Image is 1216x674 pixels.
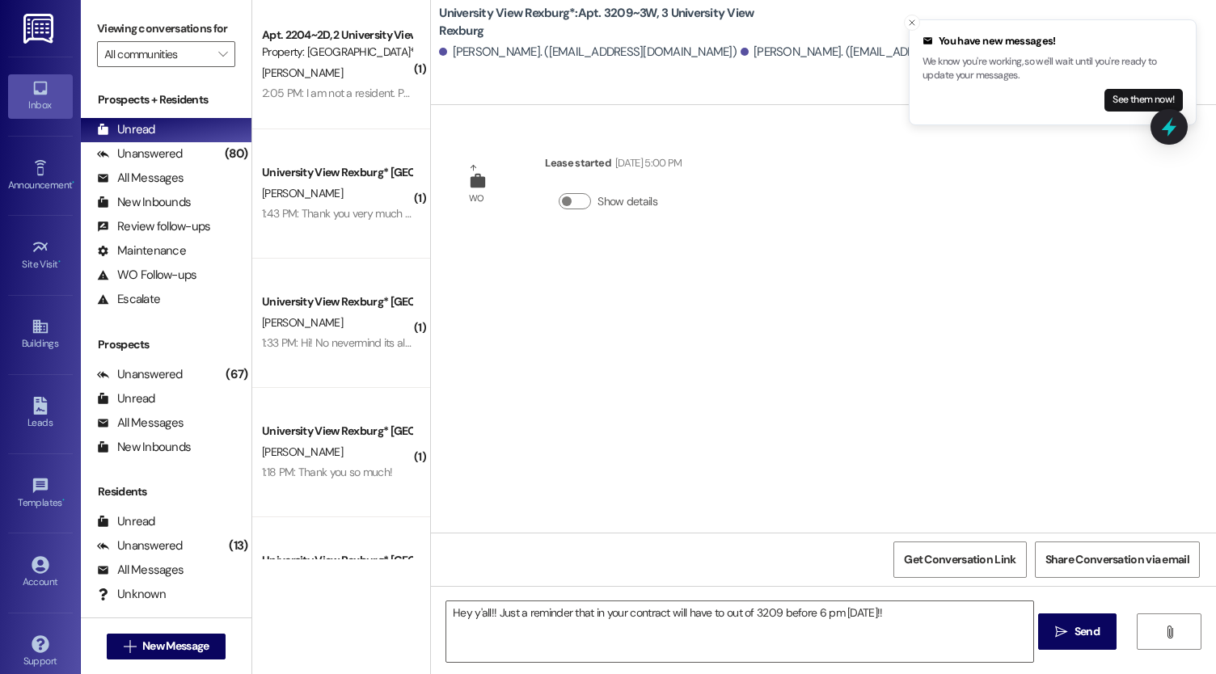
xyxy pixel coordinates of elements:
[469,190,484,207] div: WO
[81,336,251,353] div: Prospects
[446,601,1033,662] textarea: Hey y'all!! Just a reminder that in your contract will have to out of 3209 before 6 pm [DATE]!!
[1104,89,1183,112] button: See them now!
[221,141,251,166] div: (80)
[262,465,392,479] div: 1:18 PM: Thank you so much!
[262,44,412,61] div: Property: [GEOGRAPHIC_DATA]*
[262,423,412,440] div: University View Rexburg* [GEOGRAPHIC_DATA]
[545,154,682,177] div: Lease started
[124,640,136,653] i: 
[262,164,412,181] div: University View Rexburg* [GEOGRAPHIC_DATA]
[97,586,166,603] div: Unknown
[222,362,251,387] div: (67)
[8,74,73,118] a: Inbox
[262,293,412,310] div: University View Rexburg* [GEOGRAPHIC_DATA]
[218,48,227,61] i: 
[262,315,343,330] span: [PERSON_NAME]
[97,537,183,554] div: Unanswered
[262,552,412,569] div: University View Rexburg* [GEOGRAPHIC_DATA]
[597,193,657,210] label: Show details
[904,551,1015,568] span: Get Conversation Link
[97,16,235,41] label: Viewing conversations for
[81,483,251,500] div: Residents
[97,415,184,432] div: All Messages
[97,170,184,187] div: All Messages
[1045,551,1189,568] span: Share Conversation via email
[904,15,920,31] button: Close toast
[1163,626,1176,638] i: 
[741,44,1038,61] div: [PERSON_NAME]. ([EMAIL_ADDRESS][DOMAIN_NAME])
[142,638,209,655] span: New Message
[107,634,226,659] button: New Message
[8,392,73,436] a: Leads
[225,533,251,558] div: (13)
[81,91,251,108] div: Prospects + Residents
[893,541,1026,578] button: Get Conversation Link
[923,33,1183,49] div: You have new messages!
[72,177,74,188] span: •
[262,186,343,200] span: [PERSON_NAME]
[439,44,737,61] div: [PERSON_NAME]. ([EMAIL_ADDRESS][DOMAIN_NAME])
[97,218,210,235] div: Review follow-ups
[439,5,762,40] b: University View Rexburg*: Apt. 3209~3W, 3 University View Rexburg
[23,14,57,44] img: ResiDesk Logo
[104,41,209,67] input: All communities
[8,472,73,516] a: Templates •
[97,267,196,284] div: WO Follow-ups
[97,121,155,138] div: Unread
[97,390,155,407] div: Unread
[1038,613,1117,650] button: Send
[97,366,183,383] div: Unanswered
[262,206,464,221] div: 1:43 PM: Thank you very much for your help
[1055,626,1067,638] i: 
[62,495,65,506] span: •
[97,291,160,308] div: Escalate
[8,234,73,277] a: Site Visit •
[923,55,1183,83] p: We know you're working, so we'll wait until you're ready to update your messages.
[1075,623,1100,640] span: Send
[262,86,578,100] div: 2:05 PM: I am not a resident. Please remove my number. Thank you.
[8,630,73,674] a: Support
[97,439,191,456] div: New Inbounds
[8,313,73,356] a: Buildings
[58,256,61,267] span: •
[97,145,183,162] div: Unanswered
[611,154,682,171] div: [DATE] 5:00 PM
[97,242,186,259] div: Maintenance
[1035,541,1200,578] button: Share Conversation via email
[97,562,184,579] div: All Messages
[262,444,343,459] span: [PERSON_NAME]
[262,65,343,80] span: [PERSON_NAME]
[97,194,191,211] div: New Inbounds
[97,513,155,530] div: Unread
[262,27,412,44] div: Apt. 2204~2D, 2 University View Rexburg
[8,551,73,595] a: Account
